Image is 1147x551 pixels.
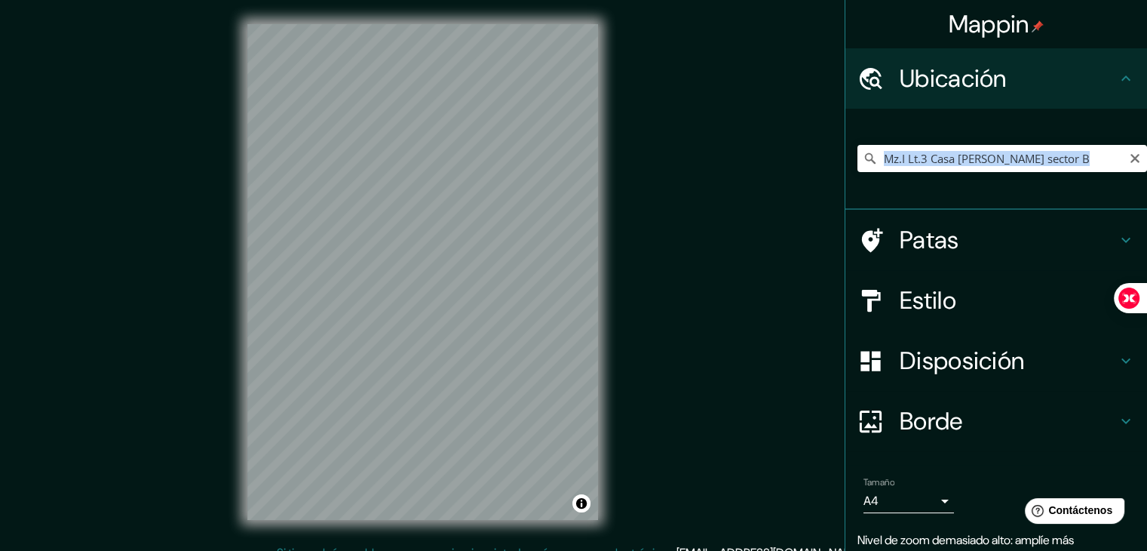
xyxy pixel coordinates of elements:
[1129,150,1141,165] button: Claro
[900,285,956,316] font: Estilo
[949,8,1029,40] font: Mappin
[900,224,959,256] font: Patas
[845,210,1147,270] div: Patas
[900,405,963,437] font: Borde
[845,331,1147,391] div: Disposición
[863,489,954,513] div: A4
[900,345,1024,377] font: Disposición
[1032,20,1044,32] img: pin-icon.png
[863,476,894,488] font: Tamaño
[857,145,1147,172] input: Elige tu ciudad o zona
[845,270,1147,331] div: Estilo
[863,493,879,509] font: A4
[845,391,1147,451] div: Borde
[900,63,1007,94] font: Ubicación
[1013,492,1130,534] iframe: Lanzador de widgets de ayuda
[845,48,1147,109] div: Ubicación
[572,494,590,513] button: Activar o desactivar atribución
[247,24,598,520] canvas: Mapa
[857,532,1074,548] font: Nivel de zoom demasiado alto: amplíe más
